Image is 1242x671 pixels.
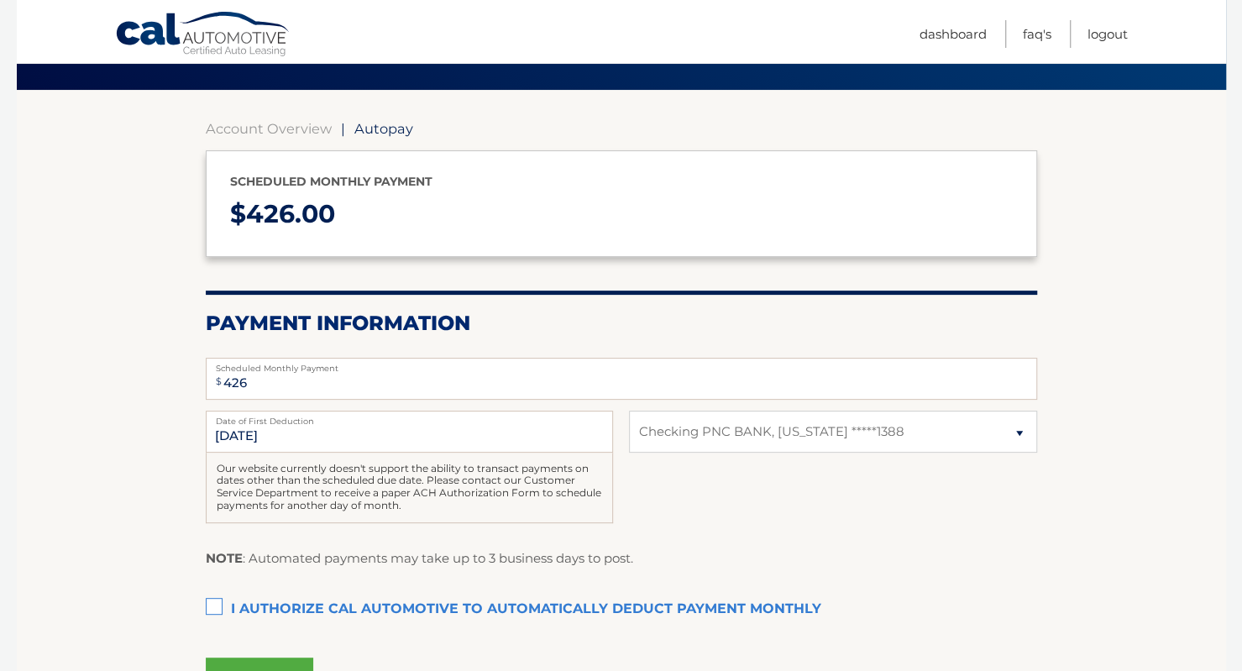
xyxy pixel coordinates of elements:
strong: NOTE [206,550,243,566]
p: Scheduled monthly payment [230,171,1013,192]
p: : Automated payments may take up to 3 business days to post. [206,548,633,569]
span: 426.00 [246,198,335,229]
p: $ [230,192,1013,237]
a: Account Overview [206,120,332,137]
h2: Payment Information [206,311,1037,336]
a: Dashboard [920,20,987,48]
a: FAQ's [1023,20,1051,48]
input: Payment Amount [206,358,1037,400]
label: Scheduled Monthly Payment [206,358,1037,371]
div: Our website currently doesn't support the ability to transact payments on dates other than the sc... [206,453,613,523]
input: Payment Date [206,411,613,453]
span: | [341,120,345,137]
span: $ [211,363,227,401]
span: Autopay [354,120,413,137]
a: Logout [1087,20,1128,48]
label: I authorize cal automotive to automatically deduct payment monthly [206,593,1037,626]
a: Cal Automotive [115,11,291,60]
label: Date of First Deduction [206,411,613,424]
